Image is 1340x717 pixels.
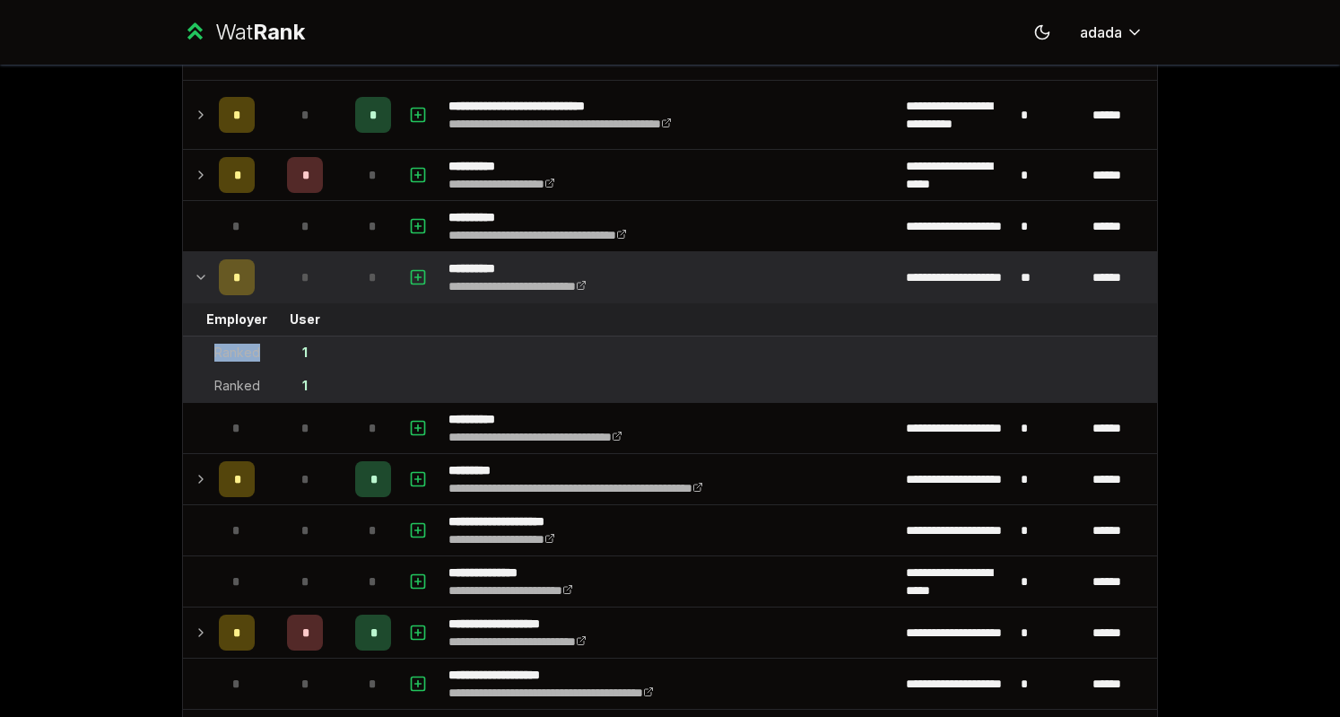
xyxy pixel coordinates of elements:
[302,344,308,362] div: 1
[182,18,305,47] a: WatRank
[214,377,260,395] div: Ranked
[262,303,348,336] td: User
[253,19,305,45] span: Rank
[1066,16,1158,48] button: adada
[214,344,260,362] div: Ranked
[302,377,308,395] div: 1
[215,18,305,47] div: Wat
[1080,22,1122,43] span: adada
[212,303,262,336] td: Employer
